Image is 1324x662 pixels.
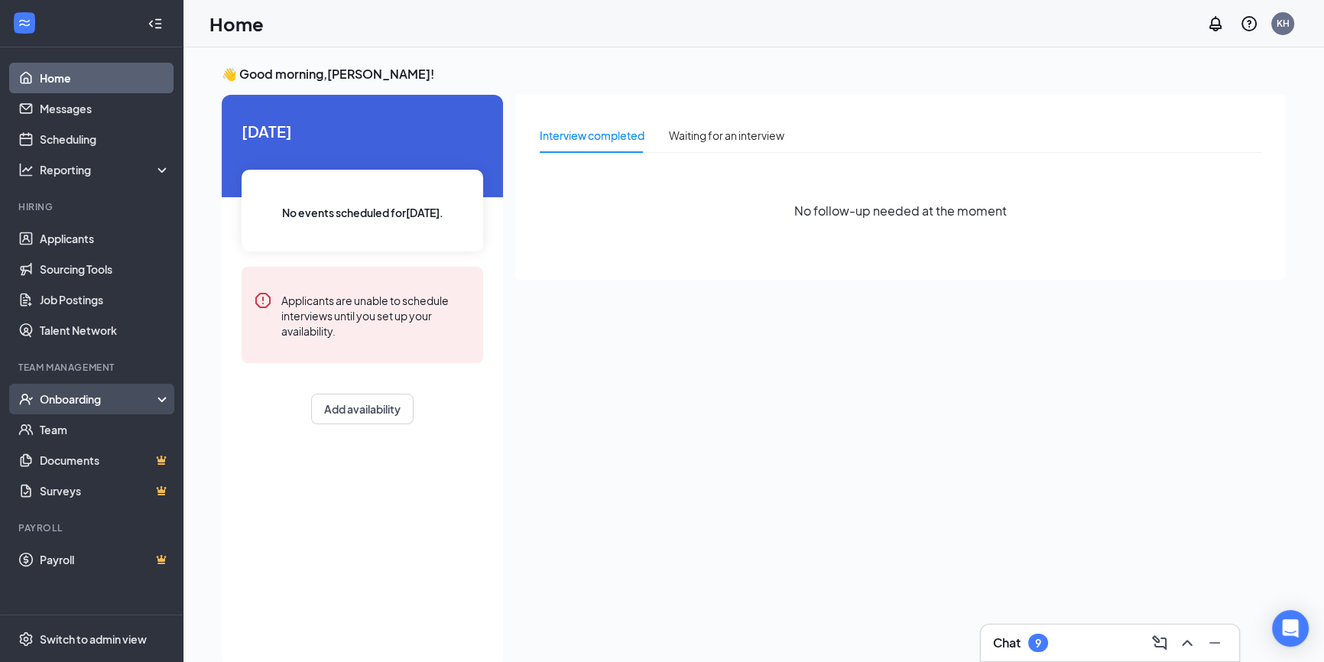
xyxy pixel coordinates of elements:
[40,414,170,445] a: Team
[1206,15,1225,33] svg: Notifications
[18,521,167,534] div: Payroll
[40,124,170,154] a: Scheduling
[40,544,170,575] a: PayrollCrown
[1272,610,1309,647] div: Open Intercom Messenger
[18,200,167,213] div: Hiring
[282,204,443,221] span: No events scheduled for [DATE] .
[40,445,170,475] a: DocumentsCrown
[17,15,32,31] svg: WorkstreamLogo
[1202,631,1227,655] button: Minimize
[993,634,1021,651] h3: Chat
[40,315,170,346] a: Talent Network
[1277,17,1290,30] div: KH
[40,223,170,254] a: Applicants
[1240,15,1258,33] svg: QuestionInfo
[311,394,414,424] button: Add availability
[40,254,170,284] a: Sourcing Tools
[242,119,483,143] span: [DATE]
[18,631,34,647] svg: Settings
[209,11,264,37] h1: Home
[40,631,147,647] div: Switch to admin view
[1035,637,1041,650] div: 9
[148,16,163,31] svg: Collapse
[1175,631,1199,655] button: ChevronUp
[254,291,272,310] svg: Error
[1147,631,1172,655] button: ComposeMessage
[18,391,34,407] svg: UserCheck
[40,63,170,93] a: Home
[18,361,167,374] div: Team Management
[1178,634,1196,652] svg: ChevronUp
[1206,634,1224,652] svg: Minimize
[40,391,157,407] div: Onboarding
[40,162,171,177] div: Reporting
[794,201,1007,220] span: No follow-up needed at the moment
[40,93,170,124] a: Messages
[669,127,784,144] div: Waiting for an interview
[18,162,34,177] svg: Analysis
[40,284,170,315] a: Job Postings
[1150,634,1169,652] svg: ComposeMessage
[40,475,170,506] a: SurveysCrown
[222,66,1286,83] h3: 👋 Good morning, [PERSON_NAME] !
[281,291,471,339] div: Applicants are unable to schedule interviews until you set up your availability.
[540,127,644,144] div: Interview completed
